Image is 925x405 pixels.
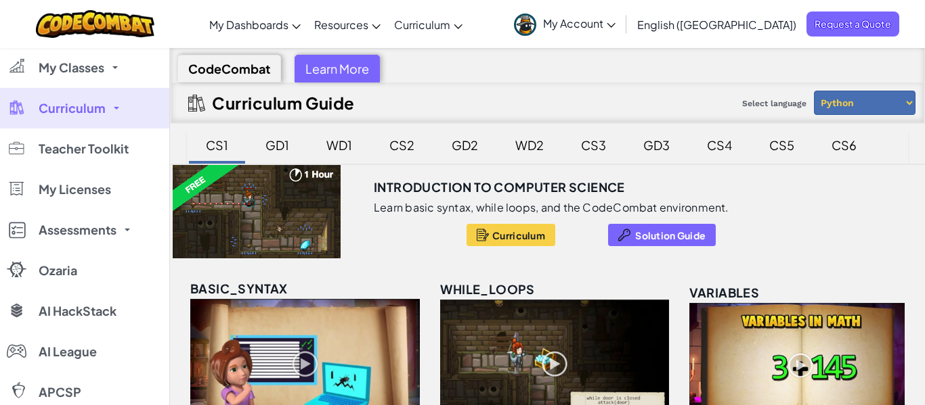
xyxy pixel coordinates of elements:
span: Solution Guide [635,230,706,241]
span: variables [689,285,760,300]
a: Curriculum [387,6,469,43]
span: Curriculum [492,230,545,241]
div: CS1 [192,129,242,161]
span: while_loops [440,281,534,297]
img: CodeCombat logo [36,10,154,38]
div: WD2 [502,129,557,161]
a: My Account [507,3,622,45]
h3: Introduction to Computer Science [374,177,625,197]
h2: Curriculum Guide [212,93,355,112]
div: GD1 [252,129,303,161]
a: English ([GEOGRAPHIC_DATA]) [630,6,803,43]
div: GD3 [630,129,683,161]
img: IconCurriculumGuide.svg [188,95,205,112]
button: Solution Guide [608,224,716,246]
a: Request a Quote [806,11,899,37]
div: CS2 [376,129,428,161]
span: My Licenses [39,183,111,195]
span: English ([GEOGRAPHIC_DATA]) [637,18,796,32]
img: avatar [514,14,536,36]
span: Ozaria [39,264,77,277]
span: AI League [39,346,97,358]
button: Curriculum [467,224,555,246]
div: WD1 [313,129,366,161]
span: My Account [543,16,616,30]
span: AI HackStack [39,305,116,317]
span: My Classes [39,62,104,74]
span: My Dashboards [209,18,288,32]
div: CS6 [818,129,870,161]
span: Curriculum [394,18,450,32]
span: Select language [737,93,812,114]
a: Resources [307,6,387,43]
span: Resources [314,18,368,32]
div: GD2 [438,129,492,161]
span: Assessments [39,224,116,236]
div: CS3 [567,129,620,161]
div: CodeCombat [177,55,281,82]
span: Curriculum [39,102,106,114]
p: Learn basic syntax, while loops, and the CodeCombat environment. [374,201,729,214]
div: Learn More [295,55,380,82]
div: CS4 [693,129,746,161]
span: Teacher Toolkit [39,143,129,155]
span: basic_syntax [190,281,288,296]
div: CS5 [756,129,808,161]
a: My Dashboards [202,6,307,43]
